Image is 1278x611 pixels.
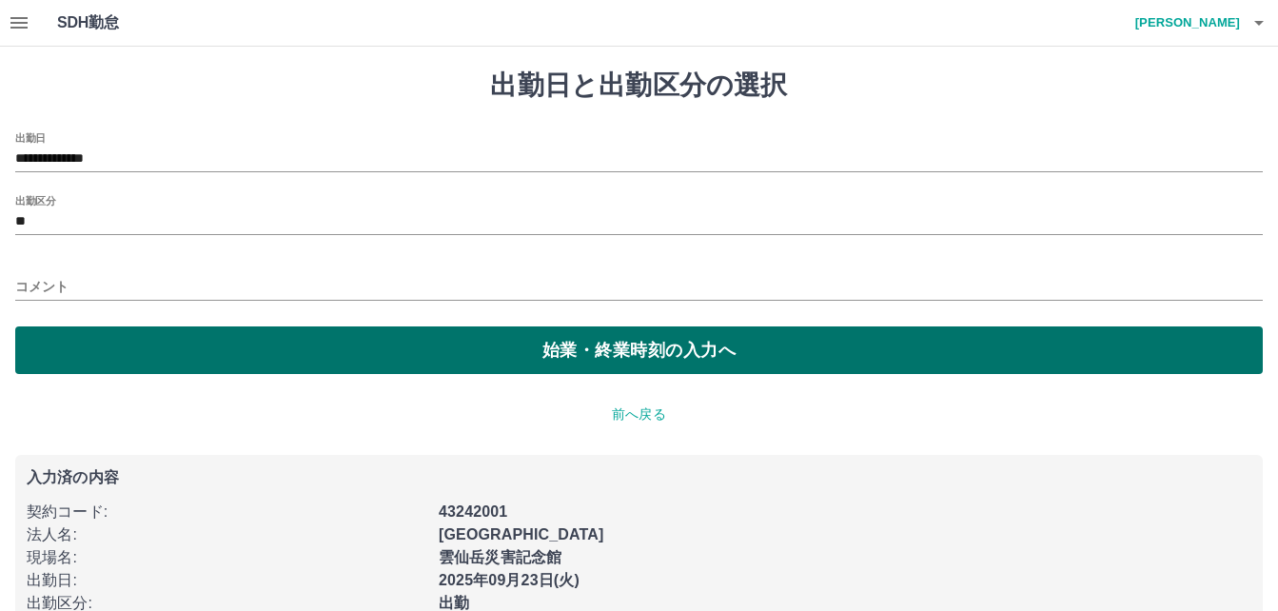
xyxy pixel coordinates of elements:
p: 出勤日 : [27,569,427,592]
p: 法人名 : [27,523,427,546]
b: 2025年09月23日(火) [439,572,580,588]
p: 入力済の内容 [27,470,1251,485]
label: 出勤区分 [15,193,55,207]
p: 現場名 : [27,546,427,569]
label: 出勤日 [15,130,46,145]
b: 43242001 [439,503,507,520]
button: 始業・終業時刻の入力へ [15,326,1263,374]
b: 出勤 [439,595,469,611]
b: [GEOGRAPHIC_DATA] [439,526,604,542]
h1: 出勤日と出勤区分の選択 [15,69,1263,102]
b: 雲仙岳災害記念館 [439,549,561,565]
p: 前へ戻る [15,404,1263,424]
p: 契約コード : [27,501,427,523]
